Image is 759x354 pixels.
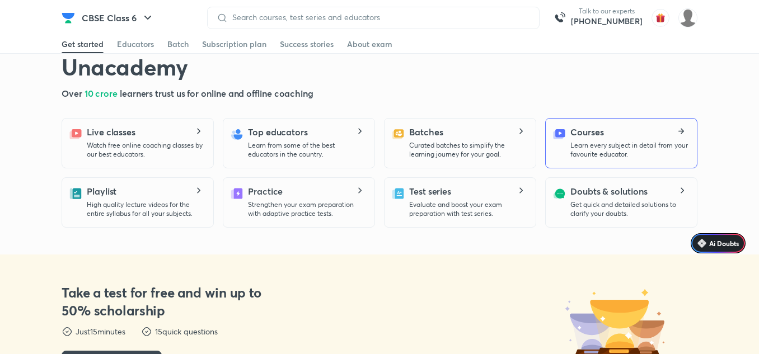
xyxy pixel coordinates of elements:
[167,39,189,50] div: Batch
[549,7,571,29] img: call-us
[570,125,603,139] h5: Courses
[167,35,189,53] a: Batch
[678,8,697,27] img: prem
[62,87,85,99] span: Over
[570,185,648,198] h5: Doubts & solutions
[347,39,392,50] div: About exam
[75,7,161,29] button: CBSE Class 6
[87,185,116,198] h5: Playlist
[248,141,366,159] p: Learn from some of the best educators in the country.
[228,13,530,22] input: Search courses, test series and educators
[697,239,706,248] img: Icon
[571,16,643,27] a: [PHONE_NUMBER]
[409,185,451,198] h5: Test series
[280,35,334,53] a: Success stories
[87,125,135,139] h5: Live classes
[117,39,154,50] div: Educators
[248,200,366,218] p: Strengthen your exam preparation with adaptive practice tests.
[709,239,739,248] span: Ai Doubts
[347,35,392,53] a: About exam
[409,125,443,139] h5: Batches
[570,200,688,218] p: Get quick and detailed solutions to clarify your doubts.
[691,233,746,253] a: Ai Doubts
[62,35,104,53] a: Get started
[202,39,266,50] div: Subscription plan
[62,326,73,337] img: dst-points
[62,26,419,81] h1: Crack CBSE Class 6 with Unacademy
[409,141,527,159] p: Curated batches to simplify the learning journey for your goal.
[570,141,688,159] p: Learn every subject in detail from your favourite educator.
[120,87,313,99] span: learners trust us for online and offline coaching
[155,326,218,337] p: 15 quick questions
[62,39,104,50] div: Get started
[571,7,643,16] p: Talk to our experts
[62,11,75,25] img: Company Logo
[280,39,334,50] div: Success stories
[62,284,271,319] h3: Take a test for free and win up to 50% scholarship
[87,200,204,218] p: High quality lecture videos for the entire syllabus for all your subjects.
[248,185,283,198] h5: Practice
[76,326,125,337] p: Just 15 minutes
[141,326,152,337] img: dst-points
[87,141,204,159] p: Watch free online coaching classes by our best educators.
[409,200,527,218] p: Evaluate and boost your exam preparation with test series.
[202,35,266,53] a: Subscription plan
[117,35,154,53] a: Educators
[85,87,120,99] span: 10 crore
[652,9,669,27] img: avatar
[248,125,308,139] h5: Top educators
